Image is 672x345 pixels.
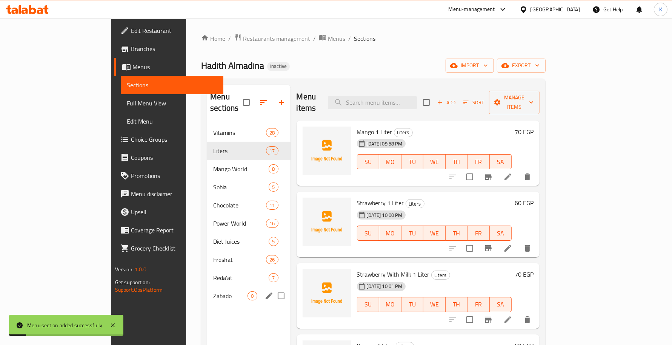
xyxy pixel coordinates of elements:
span: K [659,5,662,14]
a: Edit menu item [503,172,512,181]
button: FR [467,154,490,169]
div: items [266,219,278,228]
span: Mango 1 Liter [357,126,392,138]
span: MO [382,156,398,167]
span: Select all sections [238,94,254,110]
span: Choice Groups [131,135,217,144]
div: Liters [431,271,450,280]
button: TU [401,154,424,169]
span: Power World [213,219,266,228]
span: 0 [248,292,257,300]
span: SU [360,156,376,167]
span: Select section [418,94,434,110]
div: items [266,201,278,210]
a: Choice Groups [114,130,223,149]
div: Power World16 [207,214,290,232]
button: MO [379,297,401,312]
div: Mango World [213,164,269,173]
button: Add section [272,93,291,111]
button: SA [490,226,512,241]
div: Reda'at7 [207,269,290,287]
span: Branches [131,44,217,53]
span: FR [471,299,487,310]
li: / [228,34,231,43]
div: items [269,164,278,173]
span: Sections [127,80,217,90]
div: items [269,237,278,246]
span: SU [360,228,376,239]
span: TU [404,156,421,167]
span: Zabado [213,291,248,300]
div: Vitamins28 [207,124,290,142]
span: Add item [434,97,458,108]
div: items [248,291,257,300]
span: FR [471,228,487,239]
span: Inactive [267,63,290,70]
span: MO [382,228,398,239]
a: Menu disclaimer [114,185,223,203]
div: Liters [406,199,424,208]
button: delete [518,168,537,186]
button: Manage items [489,91,540,114]
span: [DATE] 09:58 PM [364,140,406,147]
nav: Menu sections [207,121,290,308]
div: Chocolate [213,201,266,210]
a: Menus [319,34,345,43]
div: Zabado0edit [207,287,290,305]
button: MO [379,226,401,241]
span: 26 [266,256,278,263]
span: Liters [406,200,424,208]
button: TU [401,297,424,312]
div: Sobia [213,183,269,192]
span: Sort [463,98,484,107]
img: Mango 1 Liter [303,127,351,175]
span: 28 [266,129,278,136]
h2: Menu sections [210,91,243,114]
a: Restaurants management [234,34,310,43]
input: search [328,96,417,109]
span: 11 [266,202,278,209]
span: Version: [115,265,134,274]
div: items [266,128,278,137]
div: Liters17 [207,142,290,160]
span: Liters [213,146,266,155]
span: Get support on: [115,277,150,287]
span: Edit Menu [127,117,217,126]
span: SA [493,299,509,310]
div: Liters [394,128,413,137]
span: 1.0.0 [135,265,146,274]
span: Select to update [462,240,478,256]
span: Vitamins [213,128,266,137]
span: MO [382,299,398,310]
span: Strawberry 1 Liter [357,197,404,209]
span: [DATE] 10:00 PM [364,212,406,219]
span: Menu disclaimer [131,189,217,198]
span: Grocery Checklist [131,244,217,253]
button: SU [357,154,379,169]
img: Strawberry 1 Liter [303,198,351,246]
nav: breadcrumb [201,34,546,43]
span: WE [426,156,443,167]
a: Upsell [114,203,223,221]
span: export [503,61,540,70]
div: [GEOGRAPHIC_DATA] [531,5,580,14]
span: SU [360,299,376,310]
span: WE [426,299,443,310]
span: TH [449,228,465,239]
span: WE [426,228,443,239]
span: Freshat [213,255,266,264]
span: Sort items [458,97,489,108]
a: Sections [121,76,223,94]
span: Strawberry With Milk 1 Liter [357,269,430,280]
span: Hadith Almadina [201,57,264,74]
span: Select to update [462,312,478,328]
a: Coverage Report [114,221,223,239]
button: delete [518,239,537,257]
div: Chocolate11 [207,196,290,214]
button: SA [490,297,512,312]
